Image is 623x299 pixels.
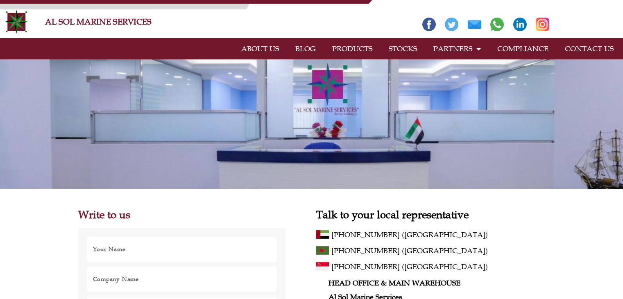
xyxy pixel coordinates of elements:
[331,228,488,241] span: [PHONE_NUMBER] ([GEOGRAPHIC_DATA])
[331,260,488,273] span: [PHONE_NUMBER] ([GEOGRAPHIC_DATA])
[78,209,286,220] h2: Write to us
[381,39,425,58] a: STOCKS
[331,260,545,273] a: [PHONE_NUMBER] ([GEOGRAPHIC_DATA])
[489,39,557,58] a: COMPLIANCE
[86,236,278,262] input: Your Name
[331,244,545,257] a: [PHONE_NUMBER] ([GEOGRAPHIC_DATA])
[557,39,622,58] a: CONTACT US
[86,266,278,292] input: Company Name
[316,209,545,220] h2: Talk to your local representative
[324,39,381,58] a: PRODUCTS
[425,39,489,58] a: PARTNERS
[328,279,460,288] strong: HEAD OFFICE & MAIN WAREHOUSE
[45,17,152,27] a: AL SOL MARINE SERVICES
[331,228,545,241] a: [PHONE_NUMBER] ([GEOGRAPHIC_DATA])
[287,39,324,58] a: BLOG
[4,9,29,34] img: Alsolmarine-logo
[331,244,488,257] span: [PHONE_NUMBER] ([GEOGRAPHIC_DATA])
[233,39,287,58] a: ABOUT US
